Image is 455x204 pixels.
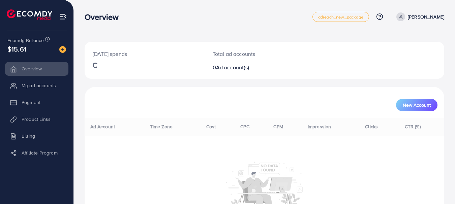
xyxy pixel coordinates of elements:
h2: 0 [213,64,286,71]
img: menu [59,13,67,21]
span: New Account [403,103,431,107]
span: Ad account(s) [216,64,249,71]
img: logo [7,9,52,20]
img: image [59,46,66,53]
span: Ecomdy Balance [7,37,44,44]
span: $15.61 [7,44,26,54]
a: adreach_new_package [312,12,369,22]
p: [PERSON_NAME] [408,13,444,21]
h3: Overview [85,12,124,22]
span: adreach_new_package [318,15,363,19]
button: New Account [396,99,437,111]
p: Total ad accounts [213,50,286,58]
p: [DATE] spends [93,50,196,58]
a: [PERSON_NAME] [394,12,444,21]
